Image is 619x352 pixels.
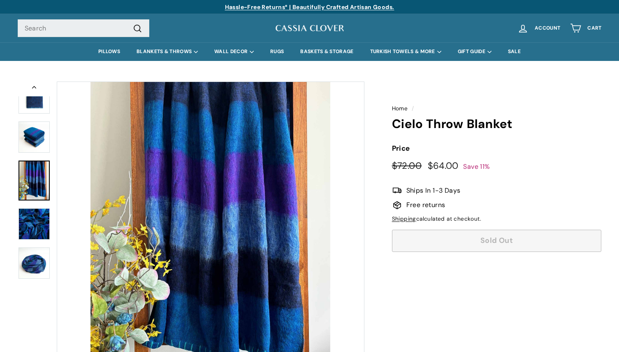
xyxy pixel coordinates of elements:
summary: GIFT GUIDE [450,42,500,61]
summary: BLANKETS & THROWS [128,42,206,61]
button: Previous [18,82,51,96]
img: Cielo Throw Blanket [19,247,50,279]
a: PILLOWS [90,42,128,61]
a: Cielo Throw Blanket [19,161,50,200]
img: Cielo Throw Blanket [19,82,50,114]
a: Shipping [392,215,416,222]
span: Ships In 1-3 Days [406,185,461,196]
h1: Cielo Throw Blanket [392,117,602,131]
label: Price [392,143,602,154]
span: / [410,105,416,112]
a: Cart [565,16,606,40]
a: Home [392,105,408,112]
span: Save 11% [463,162,490,171]
span: Sold Out [480,235,513,245]
summary: WALL DECOR [206,42,262,61]
a: RUGS [262,42,292,61]
div: calculated at checkout. [392,214,602,224]
span: Account [535,26,560,31]
summary: TURKISH TOWELS & MORE [362,42,450,61]
a: SALE [500,42,529,61]
img: Cielo Throw Blanket [19,121,50,153]
div: Primary [1,42,618,61]
img: Cielo Throw Blanket [19,208,50,240]
a: BASKETS & STORAGE [292,42,362,61]
span: Cart [587,26,601,31]
span: $64.00 [428,160,459,172]
nav: breadcrumbs [392,104,602,113]
a: Hassle-Free Returns* | Beautifully Crafted Artisan Goods. [225,3,394,11]
a: Account [512,16,565,40]
span: Free returns [406,200,445,210]
span: $72.00 [392,160,422,172]
input: Search [18,19,149,37]
button: Sold Out [392,230,602,252]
